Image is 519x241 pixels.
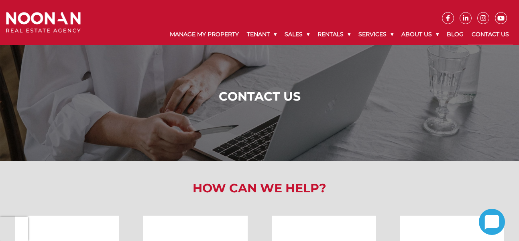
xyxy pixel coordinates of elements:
[354,24,397,45] a: Services
[468,24,513,45] a: Contact Us
[6,12,81,33] img: Noonan Real Estate Agency
[281,24,313,45] a: Sales
[8,89,511,104] h1: Contact Us
[243,24,281,45] a: Tenant
[313,24,354,45] a: Rentals
[443,24,468,45] a: Blog
[397,24,443,45] a: About Us
[166,24,243,45] a: Manage My Property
